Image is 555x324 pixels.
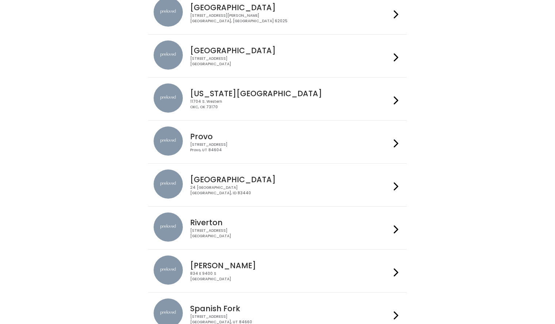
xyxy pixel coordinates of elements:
[154,40,401,71] a: preloved location [GEOGRAPHIC_DATA] [STREET_ADDRESS][GEOGRAPHIC_DATA]
[154,212,183,242] img: preloved location
[154,169,183,199] img: preloved location
[190,13,391,24] div: [STREET_ADDRESS][PERSON_NAME] [GEOGRAPHIC_DATA], [GEOGRAPHIC_DATA] 62025
[154,255,401,286] a: preloved location [PERSON_NAME] 834 E 9400 S[GEOGRAPHIC_DATA]
[154,126,183,156] img: preloved location
[154,212,401,243] a: preloved location Riverton [STREET_ADDRESS][GEOGRAPHIC_DATA]
[190,228,391,239] div: [STREET_ADDRESS] [GEOGRAPHIC_DATA]
[190,99,391,110] div: 11704 S. Western OKC, OK 73170
[154,126,401,157] a: preloved location Provo [STREET_ADDRESS]Provo, UT 84604
[154,255,183,285] img: preloved location
[190,218,391,227] h4: Riverton
[190,46,391,55] h4: [GEOGRAPHIC_DATA]
[154,83,183,113] img: preloved location
[190,56,391,67] div: [STREET_ADDRESS] [GEOGRAPHIC_DATA]
[190,271,391,282] div: 834 E 9400 S [GEOGRAPHIC_DATA]
[190,132,391,141] h4: Provo
[190,89,391,98] h4: [US_STATE][GEOGRAPHIC_DATA]
[154,83,401,114] a: preloved location [US_STATE][GEOGRAPHIC_DATA] 11704 S. WesternOKC, OK 73170
[190,304,391,313] h4: Spanish Fork
[154,40,183,70] img: preloved location
[190,175,391,184] h4: [GEOGRAPHIC_DATA]
[190,261,391,270] h4: [PERSON_NAME]
[154,169,401,200] a: preloved location [GEOGRAPHIC_DATA] 24 [GEOGRAPHIC_DATA][GEOGRAPHIC_DATA], ID 83440
[190,142,391,153] div: [STREET_ADDRESS] Provo, UT 84604
[190,185,391,196] div: 24 [GEOGRAPHIC_DATA] [GEOGRAPHIC_DATA], ID 83440
[190,3,391,12] h4: [GEOGRAPHIC_DATA]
